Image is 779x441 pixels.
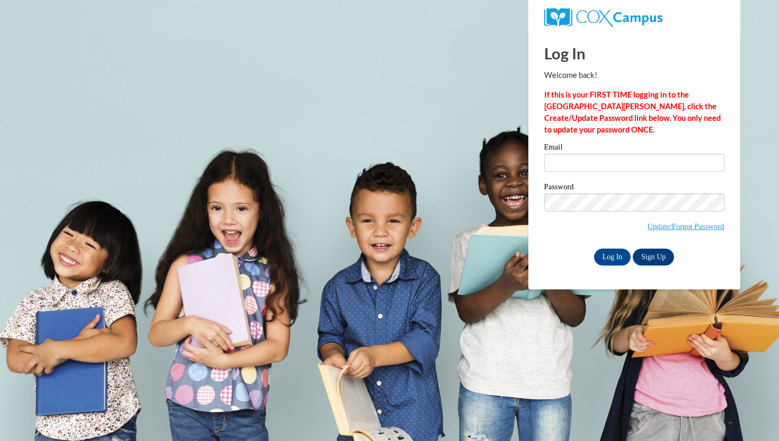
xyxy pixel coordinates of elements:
label: Password [544,183,724,193]
a: COX Campus [544,12,662,21]
a: Sign Up [633,249,674,266]
label: Email [544,143,724,154]
p: Welcome back! [544,69,724,81]
strong: If this is your FIRST TIME logging in to the [GEOGRAPHIC_DATA][PERSON_NAME], click the Create/Upd... [544,90,721,134]
a: Update/Forgot Password [647,222,724,231]
h1: Log In [544,42,724,64]
img: COX Campus [544,8,662,27]
input: Log In [594,249,631,266]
